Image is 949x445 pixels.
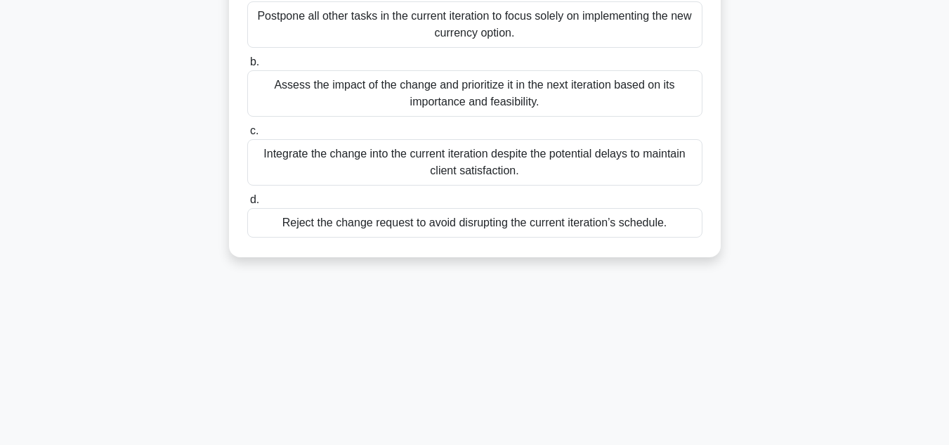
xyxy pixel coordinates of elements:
[250,193,259,205] span: d.
[250,124,258,136] span: c.
[250,56,259,67] span: b.
[247,139,702,186] div: Integrate the change into the current iteration despite the potential delays to maintain client s...
[247,208,702,238] div: Reject the change request to avoid disrupting the current iteration’s schedule.
[247,1,702,48] div: Postpone all other tasks in the current iteration to focus solely on implementing the new currenc...
[247,70,702,117] div: Assess the impact of the change and prioritize it in the next iteration based on its importance a...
